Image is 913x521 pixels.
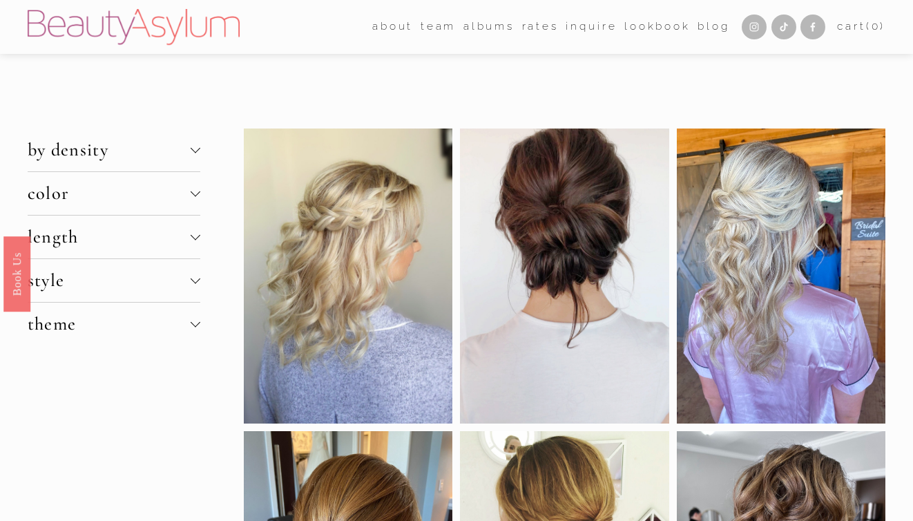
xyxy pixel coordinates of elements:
a: Book Us [3,236,30,312]
button: style [28,259,200,302]
button: theme [28,303,200,345]
a: albums [463,17,515,38]
span: theme [28,313,191,335]
a: folder dropdown [421,17,456,38]
span: 0 [872,20,881,32]
a: Facebook [800,15,825,39]
span: ( ) [866,20,886,32]
a: Instagram [742,15,767,39]
span: color [28,182,191,205]
a: folder dropdown [372,17,413,38]
span: team [421,17,456,37]
img: Beauty Asylum | Bridal Hair &amp; Makeup Charlotte &amp; Atlanta [28,9,240,45]
span: about [372,17,413,37]
button: by density [28,129,200,171]
a: Inquire [566,17,617,38]
button: color [28,172,200,215]
a: TikTok [771,15,796,39]
span: style [28,269,191,292]
a: Rates [522,17,559,38]
span: by density [28,139,191,161]
span: length [28,226,191,248]
a: Lookbook [624,17,691,38]
a: Blog [698,17,729,38]
button: length [28,216,200,258]
a: 0 items in cart [837,17,885,37]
